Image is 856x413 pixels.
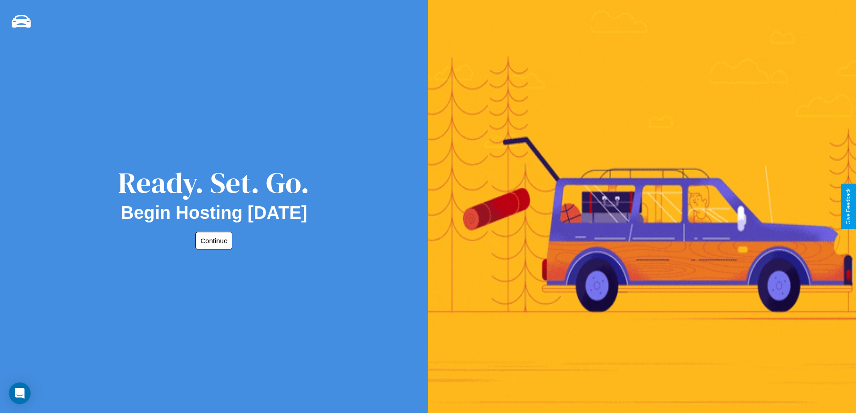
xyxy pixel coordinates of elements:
div: Open Intercom Messenger [9,382,31,404]
div: Ready. Set. Go. [118,163,310,203]
div: Give Feedback [845,188,852,225]
h2: Begin Hosting [DATE] [121,203,307,223]
button: Continue [195,232,232,249]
